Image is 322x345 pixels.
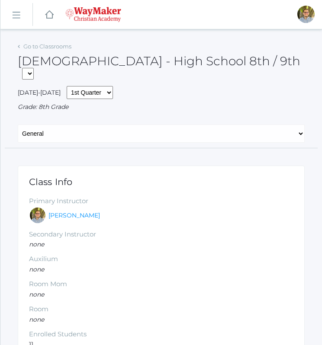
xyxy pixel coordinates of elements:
[29,231,293,238] h5: Secondary Instructor
[29,281,293,288] h5: Room Mom
[18,89,61,96] span: [DATE]-[DATE]
[18,54,305,82] h2: [DEMOGRAPHIC_DATA] - High School 8th / 9th
[29,198,293,205] h5: Primary Instructor
[29,291,44,298] em: none
[29,331,293,338] h5: Enrolled Students
[48,211,100,220] a: [PERSON_NAME]
[29,177,293,187] h1: Class Info
[29,256,293,263] h5: Auxilium
[29,265,44,273] em: none
[65,7,121,22] img: 4_waymaker-logo-stack-white.png
[297,6,315,23] div: Kylen Braileanu
[23,43,71,50] a: Go to Classrooms
[18,102,305,112] div: Grade: 8th Grade
[29,207,46,224] div: Kylen Braileanu
[29,306,293,313] h5: Room
[29,240,44,248] em: none
[29,316,44,323] em: none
